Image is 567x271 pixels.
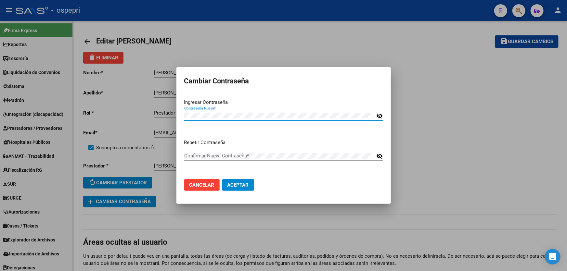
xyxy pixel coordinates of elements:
[184,179,220,191] button: Cancelar
[222,179,254,191] button: Aceptar
[184,75,383,87] h2: Cambiar Contraseña
[227,182,249,188] span: Aceptar
[184,99,383,106] p: Ingresar Contraseña
[545,249,561,265] div: Open Intercom Messenger
[189,182,214,188] span: Cancelar
[184,139,383,146] p: Repetir Contraseña
[376,112,383,120] mat-icon: visibility_off
[376,152,383,160] mat-icon: visibility_off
